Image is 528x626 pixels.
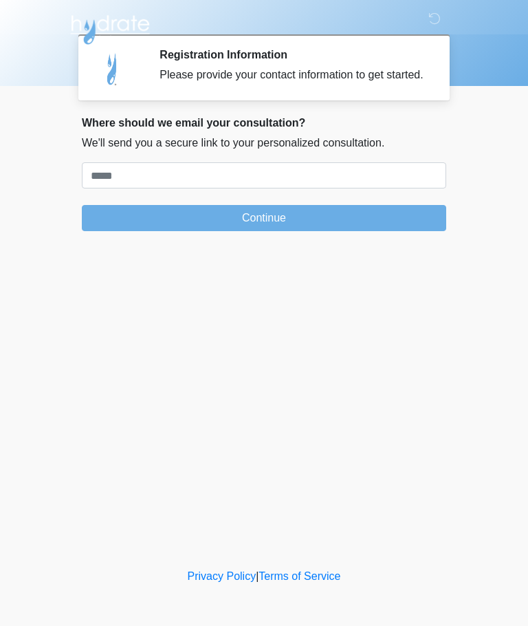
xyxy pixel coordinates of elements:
[159,67,426,83] div: Please provide your contact information to get started.
[256,570,258,582] a: |
[82,205,446,231] button: Continue
[68,10,152,45] img: Hydrate IV Bar - Arcadia Logo
[188,570,256,582] a: Privacy Policy
[92,48,133,89] img: Agent Avatar
[82,116,446,129] h2: Where should we email your consultation?
[258,570,340,582] a: Terms of Service
[82,135,446,151] p: We'll send you a secure link to your personalized consultation.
